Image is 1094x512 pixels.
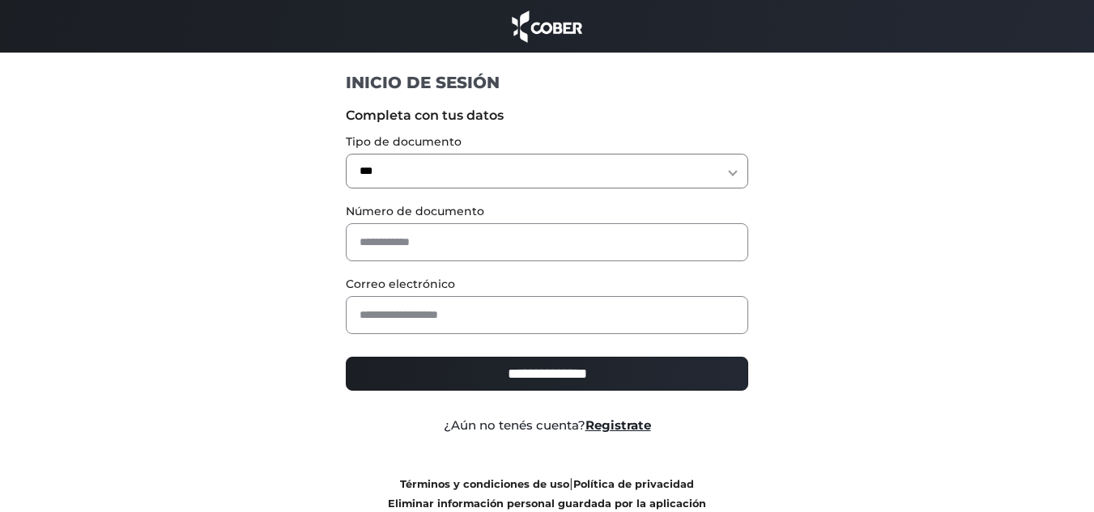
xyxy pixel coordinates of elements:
[346,133,748,150] label: Tipo de documento
[400,478,569,490] a: Términos y condiciones de uso
[585,417,651,433] a: Registrate
[388,497,706,510] a: Eliminar información personal guardada por la aplicación
[508,8,587,44] img: cober_marca.png
[346,106,748,125] label: Completa con tus datos
[346,203,748,220] label: Número de documento
[334,417,760,435] div: ¿Aún no tenés cuenta?
[573,478,694,490] a: Política de privacidad
[346,276,748,293] label: Correo electrónico
[346,72,748,93] h1: INICIO DE SESIÓN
